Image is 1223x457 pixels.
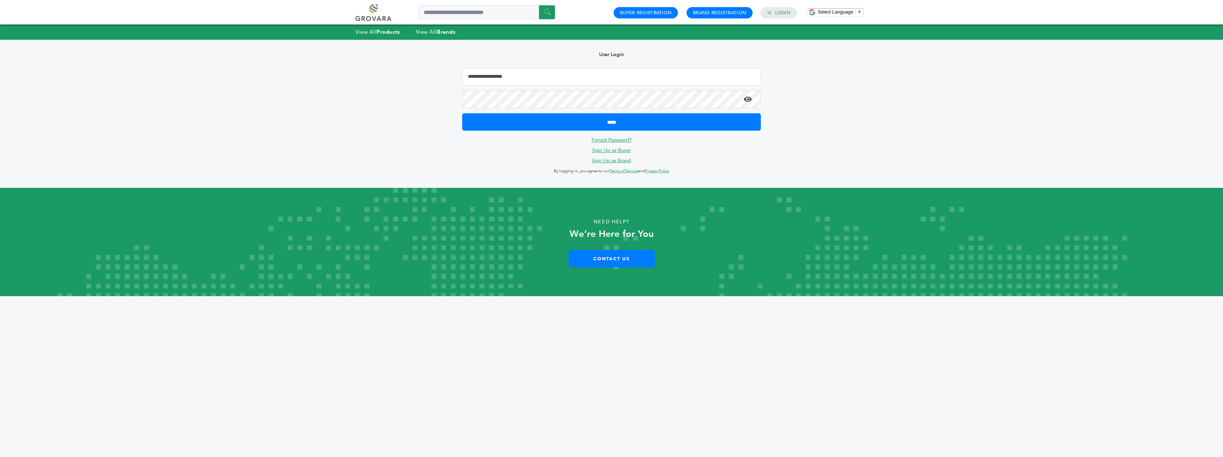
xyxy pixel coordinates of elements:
a: Privacy Policy [645,168,669,174]
p: Need Help? [61,217,1162,227]
span: Select Language [818,9,853,15]
b: User Login [599,51,624,58]
span: ▼ [857,9,862,15]
strong: Brands [437,28,455,36]
input: Password [462,91,761,108]
a: Buyer Registration [620,10,672,16]
a: Select Language​ [818,9,862,15]
input: Email Address [462,68,761,86]
a: Forgot Password? [592,137,632,143]
strong: Products [376,28,400,36]
a: Sign Up as Buyer [592,147,631,154]
a: Sign Up as Brand [592,157,631,164]
input: Search a product or brand... [418,5,555,20]
a: View AllBrands [416,28,456,36]
a: Brand Registration [693,10,746,16]
p: By logging in, you agree to our and [462,167,761,175]
a: View AllProducts [356,28,400,36]
a: Login [775,10,791,16]
a: Terms of Service [610,168,638,174]
a: Contact Us [568,250,655,267]
strong: We’re Here for You [570,228,654,240]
